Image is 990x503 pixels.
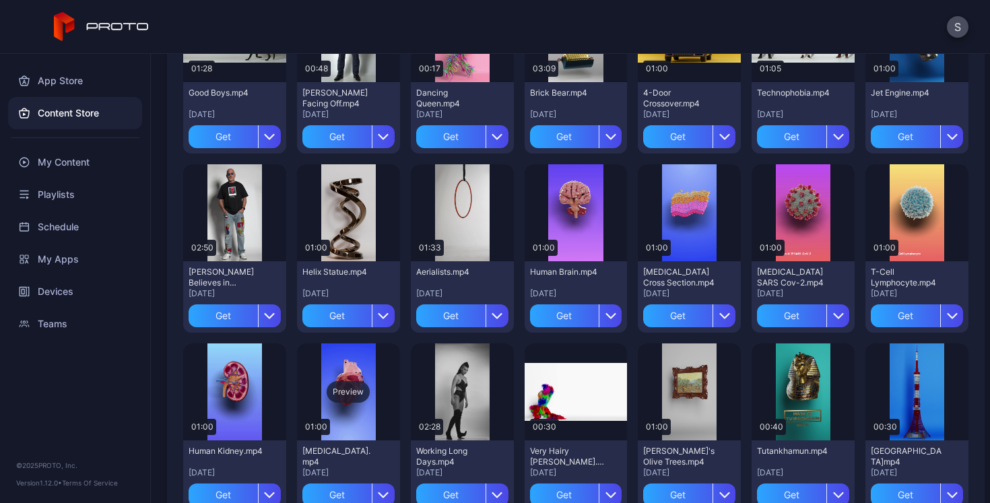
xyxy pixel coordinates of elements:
div: Helix Statue.mp4 [302,267,376,277]
button: Get [643,125,735,148]
button: Get [757,125,849,148]
button: Get [416,304,508,327]
div: Get [302,125,372,148]
div: [DATE] [871,467,963,478]
div: Brick Bear.mp4 [530,88,604,98]
a: Teams [8,308,142,340]
div: Howie Mandel Believes in Proto.mp4 [189,267,263,288]
div: [DATE] [757,288,849,299]
button: Get [302,304,395,327]
div: [DATE] [871,109,963,120]
div: 4-Door Crossover.mp4 [643,88,717,109]
div: Technophobia.mp4 [757,88,831,98]
a: App Store [8,65,142,97]
div: [DATE] [530,109,622,120]
div: Get [871,125,940,148]
div: [DATE] [189,288,281,299]
div: [DATE] [189,467,281,478]
div: [DATE] [189,109,281,120]
button: Get [530,125,622,148]
div: Get [302,304,372,327]
div: [DATE] [530,467,622,478]
div: Get [189,125,258,148]
div: Human Brain.mp4 [530,267,604,277]
div: Human Kidney.mp4 [189,446,263,457]
div: © 2025 PROTO, Inc. [16,460,134,471]
button: Get [189,304,281,327]
div: Van Gogh's Olive Trees.mp4 [643,446,717,467]
button: Get [757,304,849,327]
div: Get [530,125,599,148]
div: [DATE] [643,467,735,478]
div: [DATE] [416,109,508,120]
div: Human Heart.mp4 [302,446,376,467]
div: [DATE] [643,288,735,299]
div: Get [871,304,940,327]
button: Get [302,125,395,148]
div: [DATE] [302,109,395,120]
div: [DATE] [302,467,395,478]
div: Get [643,304,713,327]
div: T-Cell Lymphocyte.mp4 [871,267,945,288]
a: Schedule [8,211,142,243]
a: Content Store [8,97,142,129]
div: Get [757,125,826,148]
button: S [947,16,968,38]
button: Get [871,304,963,327]
span: Version 1.12.0 • [16,479,62,487]
div: [DATE] [530,288,622,299]
button: Get [530,304,622,327]
div: Get [416,125,486,148]
div: Get [416,304,486,327]
div: Get [530,304,599,327]
div: Dancing Queen.mp4 [416,88,490,109]
div: [DATE] [871,288,963,299]
div: Get [189,304,258,327]
div: [DATE] [643,109,735,120]
a: My Content [8,146,142,178]
a: Terms Of Service [62,479,118,487]
div: Epidermis Cross Section.mp4 [643,267,717,288]
button: Get [871,125,963,148]
div: Preview [327,381,370,403]
div: Jet Engine.mp4 [871,88,945,98]
div: [DATE] [757,467,849,478]
div: Very Hairy Jerry.mp4 [530,446,604,467]
div: [DATE] [302,288,395,299]
div: Tutankhamun.mp4 [757,446,831,457]
div: Tokyo Tower.mp4 [871,446,945,467]
div: Manny Pacquiao Facing Off.mp4 [302,88,376,109]
div: Aerialists.mp4 [416,267,490,277]
div: Working Long Days.mp4 [416,446,490,467]
button: Get [643,304,735,327]
a: Playlists [8,178,142,211]
div: Get [643,125,713,148]
button: Get [189,125,281,148]
div: Good Boys.mp4 [189,88,263,98]
div: Covid-19 SARS Cov-2.mp4 [757,267,831,288]
div: [DATE] [757,109,849,120]
div: [DATE] [416,467,508,478]
div: Get [757,304,826,327]
a: Devices [8,275,142,308]
div: [DATE] [416,288,508,299]
a: My Apps [8,243,142,275]
button: Get [416,125,508,148]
